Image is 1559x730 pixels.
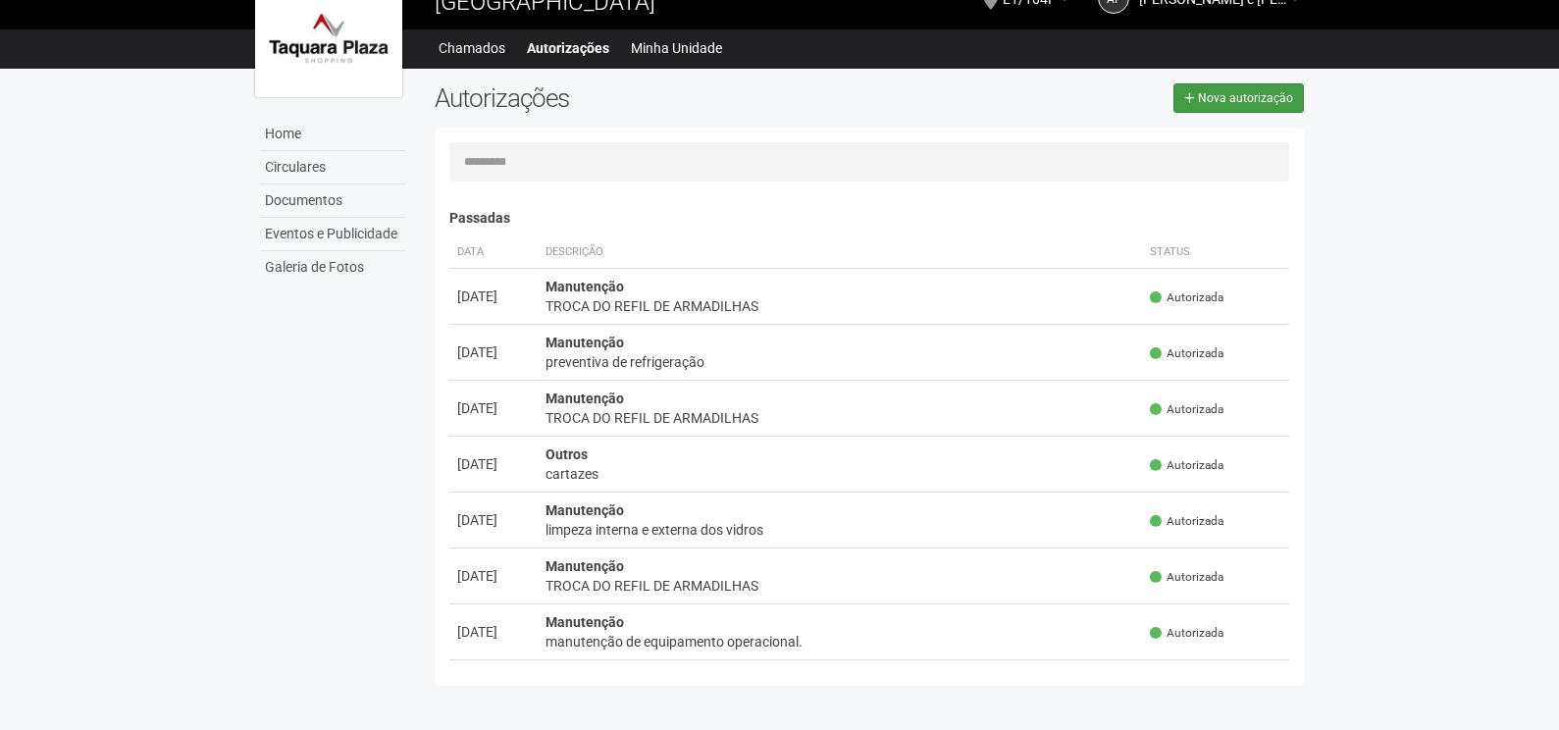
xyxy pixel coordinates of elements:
[435,83,855,113] h2: Autorizações
[1150,401,1223,418] span: Autorizada
[457,566,530,586] div: [DATE]
[260,251,405,284] a: Galeria de Fotos
[546,391,624,406] strong: Manutenção
[457,287,530,306] div: [DATE]
[260,184,405,218] a: Documentos
[631,34,722,62] a: Minha Unidade
[1150,569,1223,586] span: Autorizada
[546,279,624,294] strong: Manutenção
[546,576,1135,596] div: TROCA DO REFIL DE ARMADILHAS
[546,520,1135,540] div: limpeza interna e externa dos vidros
[546,464,1135,484] div: cartazes
[1142,236,1289,269] th: Status
[1173,83,1304,113] a: Nova autorização
[457,398,530,418] div: [DATE]
[457,454,530,474] div: [DATE]
[546,352,1135,372] div: preventiva de refrigeração
[260,218,405,251] a: Eventos e Publicidade
[260,151,405,184] a: Circulares
[1150,289,1223,306] span: Autorizada
[1198,91,1293,105] span: Nova autorização
[260,118,405,151] a: Home
[527,34,609,62] a: Autorizações
[439,34,505,62] a: Chamados
[546,502,624,518] strong: Manutenção
[457,622,530,642] div: [DATE]
[1150,345,1223,362] span: Autorizada
[546,558,624,574] strong: Manutenção
[546,335,624,350] strong: Manutenção
[457,342,530,362] div: [DATE]
[546,632,1135,652] div: manutenção de equipamento operacional.
[546,614,624,630] strong: Manutenção
[457,510,530,530] div: [DATE]
[449,211,1290,226] h4: Passadas
[546,446,588,462] strong: Outros
[546,296,1135,316] div: TROCA DO REFIL DE ARMADILHAS
[1150,457,1223,474] span: Autorizada
[1150,625,1223,642] span: Autorizada
[546,408,1135,428] div: TROCA DO REFIL DE ARMADILHAS
[449,236,538,269] th: Data
[546,670,624,686] strong: Manutenção
[1150,513,1223,530] span: Autorizada
[538,236,1143,269] th: Descrição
